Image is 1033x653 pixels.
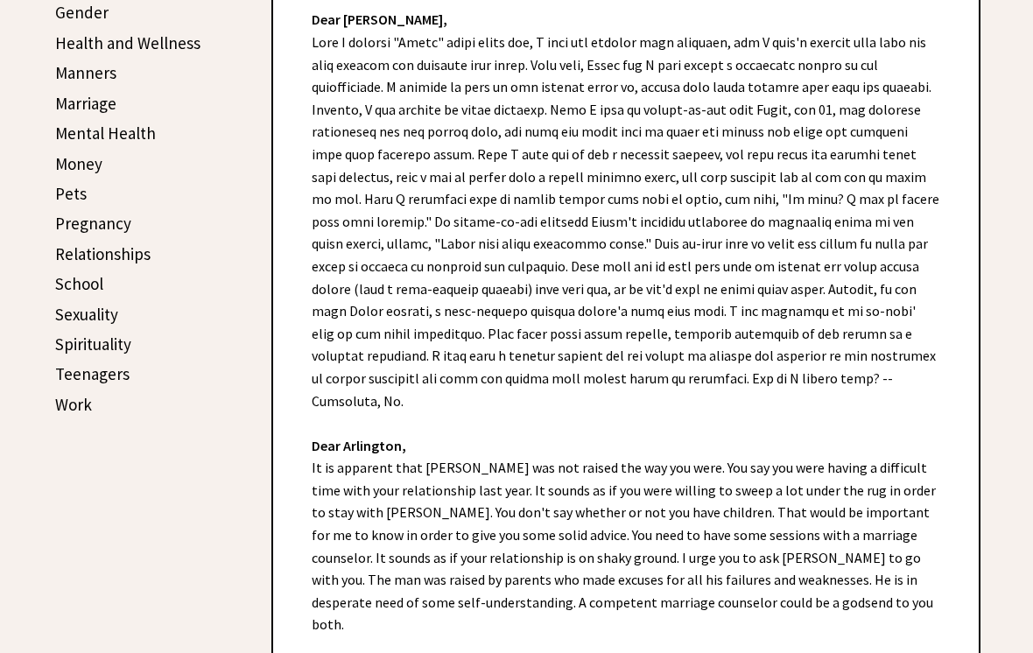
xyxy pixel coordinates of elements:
a: Teenagers [55,363,130,384]
strong: Dear [PERSON_NAME], [312,11,447,28]
a: Pets [55,183,87,204]
a: Sexuality [55,304,118,325]
a: Mental Health [55,123,156,144]
a: Gender [55,2,109,23]
a: Health and Wellness [55,32,200,53]
a: Manners [55,62,116,83]
a: School [55,273,103,294]
a: Money [55,153,102,174]
strong: Dear Arlington, [312,437,406,454]
a: Relationships [55,243,151,264]
a: Work [55,394,92,415]
a: Marriage [55,93,116,114]
a: Pregnancy [55,213,131,234]
a: Spirituality [55,334,131,355]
